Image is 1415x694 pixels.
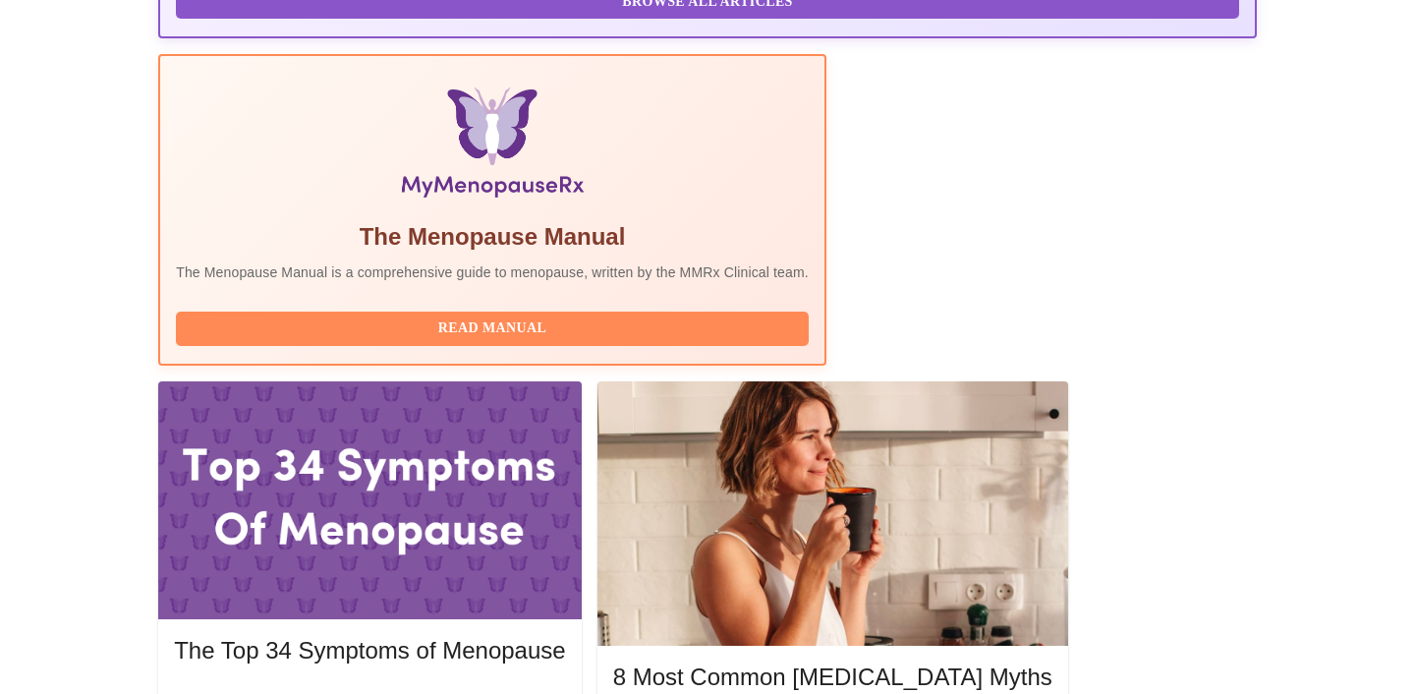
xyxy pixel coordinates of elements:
button: Read Manual [176,312,809,346]
h5: The Menopause Manual [176,221,809,253]
span: Read Manual [196,317,789,341]
p: The Menopause Manual is a comprehensive guide to menopause, written by the MMRx Clinical team. [176,262,809,282]
img: Menopause Manual [276,87,707,205]
h5: The Top 34 Symptoms of Menopause [174,635,565,666]
h5: 8 Most Common [MEDICAL_DATA] Myths [613,662,1052,693]
a: Read Manual [176,318,814,335]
